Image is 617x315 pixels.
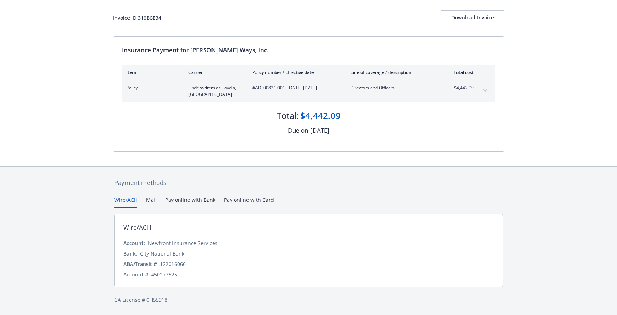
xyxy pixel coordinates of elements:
[123,239,145,247] div: Account:
[188,85,241,98] span: Underwriters at Lloyd's, [GEOGRAPHIC_DATA]
[252,85,339,91] span: #ADL00821-001 - [DATE]-[DATE]
[146,196,157,208] button: Mail
[113,14,161,22] div: Invoice ID: 310B6E34
[148,239,218,247] div: Newfront Insurance Services
[140,250,184,257] div: City National Bank
[123,223,152,232] div: Wire/ACH
[123,250,137,257] div: Bank:
[126,85,177,91] span: Policy
[350,69,435,75] div: Line of coverage / description
[114,196,137,208] button: Wire/ACH
[310,126,329,135] div: [DATE]
[224,196,274,208] button: Pay online with Card
[188,69,241,75] div: Carrier
[300,110,341,122] div: $4,442.09
[350,85,435,91] span: Directors and Officers
[126,69,177,75] div: Item
[441,11,504,25] div: Download Invoice
[277,110,299,122] div: Total:
[447,69,474,75] div: Total cost
[123,260,157,268] div: ABA/Transit #
[288,126,308,135] div: Due on
[441,10,504,25] button: Download Invoice
[252,69,339,75] div: Policy number / Effective date
[165,196,215,208] button: Pay online with Bank
[160,260,186,268] div: 122016066
[151,271,177,278] div: 450277525
[114,178,503,187] div: Payment methods
[123,271,148,278] div: Account #
[122,80,495,102] div: PolicyUnderwriters at Lloyd's, [GEOGRAPHIC_DATA]#ADL00821-001- [DATE]-[DATE]Directors and Officer...
[480,85,491,96] button: expand content
[447,85,474,91] span: $4,442.09
[114,296,503,303] div: CA License # 0H55918
[122,45,495,55] div: Insurance Payment for [PERSON_NAME] Ways, Inc.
